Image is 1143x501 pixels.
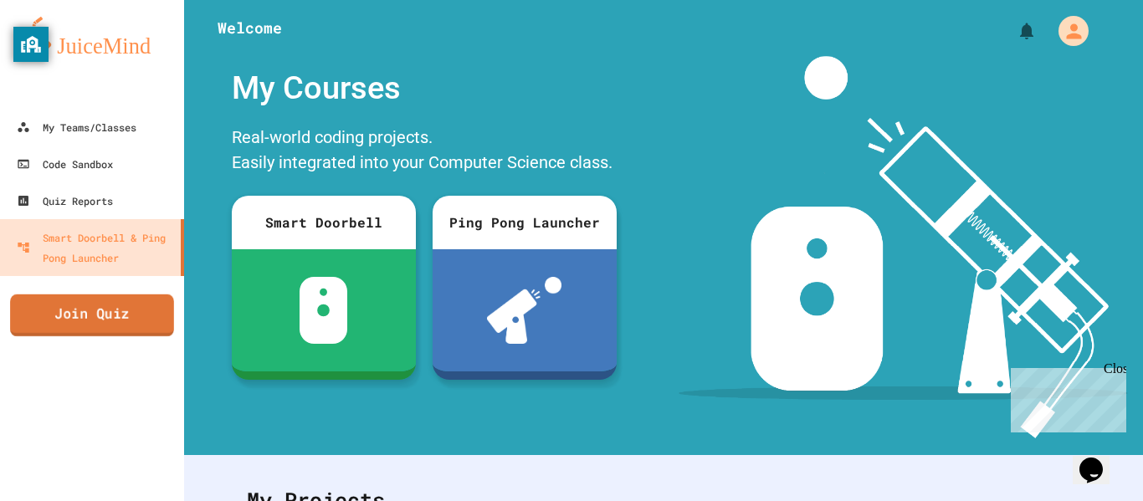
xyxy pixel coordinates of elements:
div: My Notifications [986,17,1041,45]
img: ppl-with-ball.png [487,277,561,344]
img: logo-orange.svg [17,17,167,60]
div: My Courses [223,56,625,120]
button: privacy banner [13,27,49,62]
iframe: chat widget [1004,361,1126,432]
img: sdb-white.svg [300,277,347,344]
iframe: chat widget [1073,434,1126,484]
div: Chat with us now!Close [7,7,115,106]
div: My Account [1041,12,1093,50]
div: Ping Pong Launcher [433,196,617,249]
div: Real-world coding projects. Easily integrated into your Computer Science class. [223,120,625,183]
img: banner-image-my-projects.png [679,56,1127,438]
div: Code Sandbox [17,154,113,174]
div: Smart Doorbell [232,196,416,249]
div: Smart Doorbell & Ping Pong Launcher [17,227,174,268]
a: Join Quiz [10,294,174,336]
div: My Teams/Classes [17,117,136,137]
div: Quiz Reports [17,191,113,211]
